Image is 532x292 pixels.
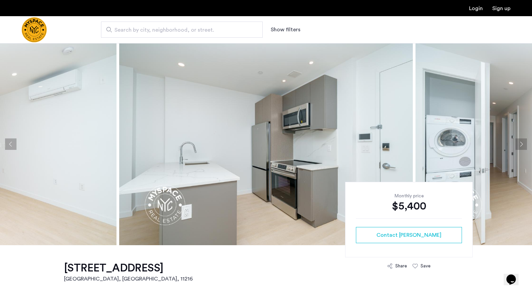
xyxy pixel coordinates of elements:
button: Next apartment [516,138,527,150]
img: logo [22,17,47,42]
div: $5,400 [356,199,462,213]
img: apartment [119,43,413,245]
a: Cazamio Logo [22,17,47,42]
a: Registration [492,6,510,11]
button: Show or hide filters [271,26,300,34]
a: [STREET_ADDRESS][GEOGRAPHIC_DATA], [GEOGRAPHIC_DATA], 11216 [64,261,193,283]
div: Monthly price [356,193,462,199]
button: button [356,227,462,243]
div: Share [395,263,407,269]
span: Contact [PERSON_NAME] [376,231,441,239]
button: Previous apartment [5,138,16,150]
a: Login [469,6,483,11]
h2: [GEOGRAPHIC_DATA], [GEOGRAPHIC_DATA] , 11216 [64,275,193,283]
div: Save [421,263,431,269]
iframe: chat widget [504,265,525,285]
span: Search by city, neighborhood, or street. [114,26,244,34]
h1: [STREET_ADDRESS] [64,261,193,275]
input: Apartment Search [101,22,263,38]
